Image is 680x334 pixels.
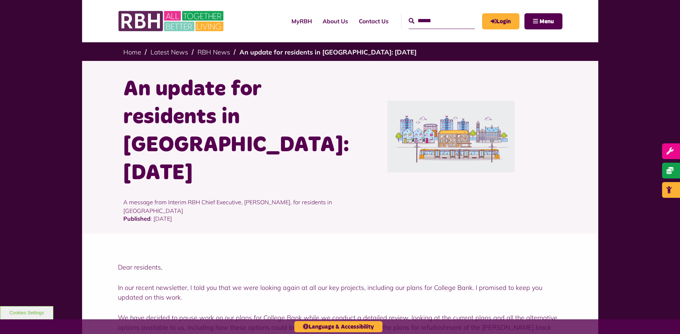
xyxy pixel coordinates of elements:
[198,48,230,56] a: RBH News
[118,7,225,35] img: RBH
[118,283,562,302] p: In our recent newsletter, I told you that we were looking again at all our key projects, includin...
[118,262,562,272] p: Dear residents,
[239,48,417,56] a: An update for residents in [GEOGRAPHIC_DATA]: [DATE]
[648,302,680,334] iframe: Netcall Web Assistant for live chat
[294,321,382,332] button: Language & Accessibility
[353,11,394,31] a: Contact Us
[482,13,519,29] a: MyRBH
[123,214,557,234] p: : [DATE]
[286,11,317,31] a: MyRBH
[123,215,151,222] strong: Published
[387,101,515,172] img: Skyline 1
[539,19,554,24] span: Menu
[151,48,188,56] a: Latest News
[524,13,562,29] button: Navigation
[317,11,353,31] a: About Us
[123,187,335,226] p: A message from Interim RBH Chief Executive, [PERSON_NAME], for residents in [GEOGRAPHIC_DATA]
[123,48,141,56] a: Home
[123,75,335,187] h1: An update for residents in [GEOGRAPHIC_DATA]: [DATE]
